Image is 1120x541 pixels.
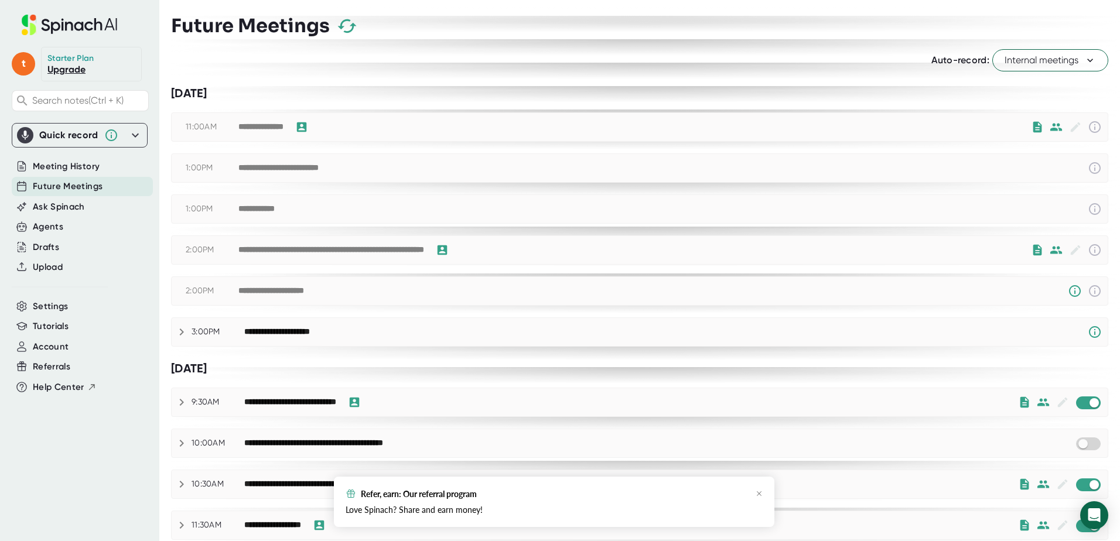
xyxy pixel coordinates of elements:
button: Meeting History [33,160,100,173]
button: Referrals [33,360,70,374]
div: 11:00AM [186,122,238,132]
div: 1:00PM [186,204,238,214]
button: Agents [33,220,63,234]
div: [DATE] [171,361,1108,376]
span: t [12,52,35,76]
svg: This event has already passed [1088,284,1102,298]
span: Auto-record: [931,54,989,66]
button: Upload [33,261,63,274]
span: Internal meetings [1005,53,1096,67]
svg: This event has already passed [1088,202,1102,216]
div: Starter Plan [47,53,94,64]
svg: Someone has manually disabled Spinach from this meeting. [1068,284,1082,298]
button: Future Meetings [33,180,103,193]
button: Ask Spinach [33,200,85,214]
button: Help Center [33,381,97,394]
button: Settings [33,300,69,313]
div: 9:30AM [192,397,244,408]
svg: This event has already passed [1088,161,1102,175]
div: 2:00PM [186,245,238,255]
div: 10:30AM [192,479,244,489]
button: Drafts [33,241,59,254]
div: Quick record [17,124,142,147]
button: Internal meetings [992,49,1108,71]
h3: Future Meetings [171,15,330,37]
span: Search notes (Ctrl + K) [32,95,124,106]
div: 2:00PM [186,286,238,296]
div: 1:00PM [186,163,238,173]
svg: Spinach requires a video conference link. [1088,325,1102,339]
div: 11:30AM [192,520,244,530]
div: 3:00PM [192,327,244,337]
span: Help Center [33,381,84,394]
div: 10:00AM [192,438,244,448]
a: Upgrade [47,64,86,75]
button: Account [33,340,69,354]
div: Quick record [39,129,98,141]
svg: This event has already passed [1088,243,1102,257]
button: Tutorials [33,320,69,333]
div: [DATE] [171,86,1108,101]
div: Open Intercom Messenger [1080,501,1108,529]
svg: This event has already passed [1088,120,1102,134]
